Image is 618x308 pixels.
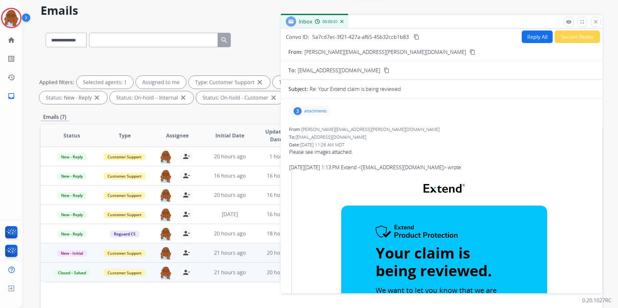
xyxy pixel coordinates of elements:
mat-icon: inbox [7,92,15,100]
img: agent-avatar [159,150,172,163]
span: New - Reply [57,192,87,199]
span: 20 hours ago [214,153,246,160]
span: Assignee [166,132,189,139]
p: Re: Your Extend claim is being reviewed [310,85,401,93]
span: 21 hours ago [214,269,246,276]
span: 16 hours ago [267,191,299,198]
img: Extend Logo [424,184,465,193]
span: Updated Date [262,128,291,143]
mat-icon: content_copy [414,34,419,40]
div: From: [289,126,594,133]
img: agent-avatar [159,227,172,241]
span: 16 hours ago [267,172,299,179]
p: Subject: [288,85,308,93]
div: Status: On-hold - Customer [196,91,284,104]
mat-icon: home [7,36,15,44]
span: 18 hours ago [267,230,299,237]
img: agent-avatar [159,246,172,260]
mat-icon: person_remove [183,153,190,160]
div: Type: Customer Support [189,76,270,89]
p: Convo ID: [286,33,309,41]
span: Customer Support [104,211,145,218]
span: Customer Support [104,269,145,276]
mat-icon: search [220,36,228,44]
span: Customer Support [104,154,145,160]
mat-icon: fullscreen [579,19,585,25]
mat-icon: person_remove [183,172,190,180]
span: 1 hour ago [269,153,296,160]
div: Selected agents: 1 [77,76,133,89]
span: 20 hours ago [214,230,246,237]
img: agent-avatar [159,208,172,221]
p: To: [288,66,296,74]
span: New - Initial [57,250,87,257]
mat-icon: person_remove [183,210,190,218]
mat-icon: close [270,94,277,101]
mat-icon: close [593,19,599,25]
button: Secure Notes [555,31,600,43]
a: [EMAIL_ADDRESS][DOMAIN_NAME] [361,164,444,171]
span: [DATE] 11:26 AM MDT [300,142,344,148]
span: Inbox [299,18,312,25]
div: [DATE][DATE] 1:13 PM Extend < > wrote: [289,163,594,171]
span: 20 hours ago [267,249,299,256]
mat-icon: list_alt [7,55,15,63]
div: Date: [289,142,594,148]
button: Reply All [522,31,553,43]
img: agent-avatar [159,189,172,202]
h2: Emails [41,4,603,17]
p: [PERSON_NAME][EMAIL_ADDRESS][PERSON_NAME][DOMAIN_NAME] [304,48,466,56]
span: 20 hours ago [214,191,246,198]
mat-icon: close [256,78,264,86]
img: agent-avatar [159,169,172,183]
span: Closed – Solved [54,269,90,276]
span: 5a7cd7ec-3f21-427a-af65-45b32ccb1b83 [312,33,409,40]
span: [PERSON_NAME][EMAIL_ADDRESS][PERSON_NAME][DOMAIN_NAME] [301,126,440,132]
mat-icon: person_remove [183,268,190,276]
span: New - Reply [57,173,87,180]
p: Applied filters: [39,78,74,86]
div: 3 [294,107,302,115]
mat-icon: history [7,74,15,81]
mat-icon: close [93,94,101,101]
span: [DATE] [222,211,238,218]
span: Customer Support [104,192,145,199]
span: Type [119,132,131,139]
span: 21 hours ago [214,249,246,256]
img: avatar [2,9,20,27]
span: 20 hours ago [267,269,299,276]
span: New - Reply [57,231,87,237]
mat-icon: remove_red_eye [566,19,572,25]
p: 0.20.1027RC [582,296,612,304]
div: Please see images attached. [289,148,594,156]
span: New - Reply [57,211,87,218]
span: Status [63,132,80,139]
img: Extend Product Protection [376,225,458,237]
span: 00:00:01 [323,19,338,24]
div: Status: New - Reply [39,91,107,104]
mat-icon: person_remove [183,191,190,199]
p: Emails (7) [41,113,69,121]
span: Customer Support [104,173,145,180]
div: Type: Shipping Protection [273,76,357,89]
span: Your claim is being reviewed. [376,243,492,280]
mat-icon: close [179,94,187,101]
span: 16 hours ago [267,211,299,218]
div: To: [289,134,594,140]
p: From: [288,48,303,56]
div: Assigned to me [136,76,186,89]
span: 16 hours ago [214,172,246,179]
span: New - Reply [57,154,87,160]
span: Reguard CS [110,231,139,237]
mat-icon: person_remove [183,230,190,237]
p: attachments [304,109,327,114]
span: Customer Support [104,250,145,257]
img: agent-avatar [159,266,172,279]
span: Initial Date [215,132,244,139]
div: Status: On-hold – Internal [110,91,193,104]
mat-icon: content_copy [470,49,475,55]
mat-icon: person_remove [183,249,190,257]
span: [EMAIL_ADDRESS][DOMAIN_NAME] [295,134,366,140]
span: [EMAIL_ADDRESS][DOMAIN_NAME] [298,66,380,74]
mat-icon: content_copy [384,67,389,73]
